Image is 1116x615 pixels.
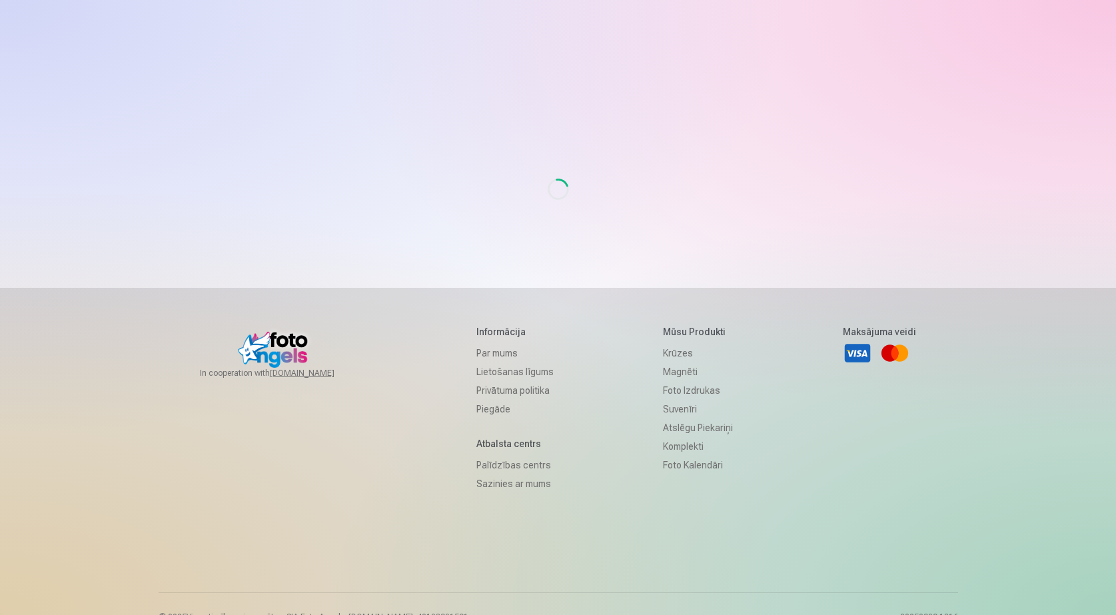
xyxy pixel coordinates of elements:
[663,381,733,400] a: Foto izdrukas
[663,344,733,362] a: Krūzes
[476,400,554,418] a: Piegāde
[663,437,733,456] a: Komplekti
[880,338,909,368] a: Mastercard
[476,474,554,493] a: Sazinies ar mums
[476,325,554,338] h5: Informācija
[663,325,733,338] h5: Mūsu produkti
[270,368,366,378] a: [DOMAIN_NAME]
[663,456,733,474] a: Foto kalendāri
[843,338,872,368] a: Visa
[476,437,554,450] h5: Atbalsta centrs
[476,456,554,474] a: Palīdzības centrs
[663,400,733,418] a: Suvenīri
[663,418,733,437] a: Atslēgu piekariņi
[476,344,554,362] a: Par mums
[476,381,554,400] a: Privātuma politika
[200,368,366,378] span: In cooperation with
[843,325,916,338] h5: Maksājuma veidi
[476,362,554,381] a: Lietošanas līgums
[663,362,733,381] a: Magnēti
